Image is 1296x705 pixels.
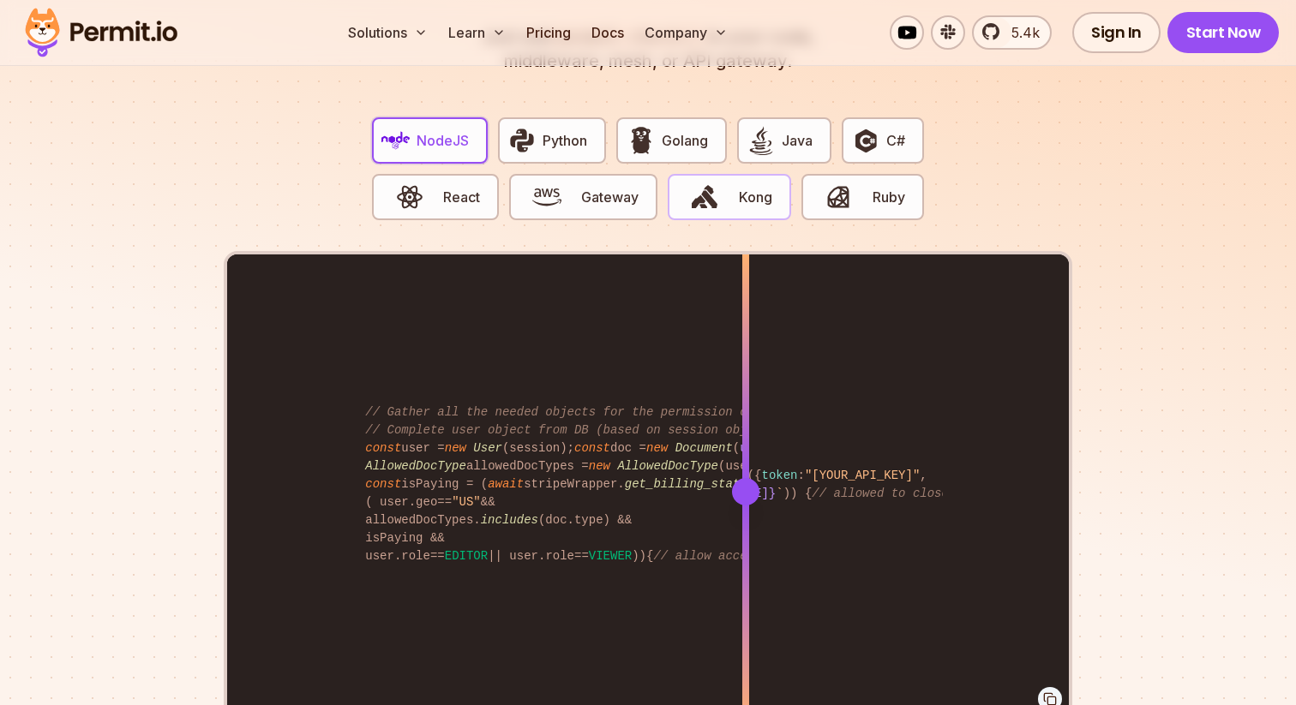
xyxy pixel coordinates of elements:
[519,15,578,50] a: Pricing
[1001,22,1040,43] span: 5.4k
[417,130,469,151] span: NodeJS
[381,126,411,155] img: NodeJS
[488,477,524,491] span: await
[545,549,574,563] span: role
[543,130,587,151] span: Python
[675,441,733,455] span: Document
[473,441,502,455] span: User
[532,182,561,212] img: Gateway
[353,390,942,579] code: user = (session); doc = ( , , session. ); allowedDocTypes = (user. ); isPaying = ( stripeWrapper....
[585,15,631,50] a: Docs
[646,441,668,455] span: new
[761,469,797,482] span: token
[365,405,776,419] span: // Gather all the needed objects for the permission check
[739,187,772,207] span: Kong
[395,182,424,212] img: React
[365,441,401,455] span: const
[589,549,632,563] span: VIEWER
[690,182,719,212] img: Kong
[627,126,656,155] img: Golang
[625,477,754,491] span: get_billing_status
[740,441,805,455] span: undefined
[574,441,610,455] span: const
[1167,12,1280,53] a: Start Now
[638,15,735,50] button: Company
[662,130,708,151] span: Golang
[365,459,466,473] span: AllowedDocType
[401,549,430,563] span: role
[481,513,538,527] span: includes
[17,3,185,62] img: Permit logo
[452,495,481,509] span: "US"
[805,469,920,482] span: "[YOUR_API_KEY]"
[873,187,905,207] span: Ruby
[824,182,853,212] img: Ruby
[443,187,480,207] span: React
[365,477,401,491] span: const
[589,459,610,473] span: new
[416,495,437,509] span: geo
[341,15,435,50] button: Solutions
[617,459,718,473] span: AllowedDocType
[574,513,603,527] span: type
[445,549,488,563] span: EDITOR
[972,15,1052,50] a: 5.4k
[782,130,813,151] span: Java
[812,487,992,500] span: // allowed to close issue
[653,549,761,563] span: // allow access
[851,126,880,155] img: C#
[747,126,776,155] img: Java
[507,126,537,155] img: Python
[886,130,905,151] span: C#
[445,441,466,455] span: new
[365,423,934,437] span: // Complete user object from DB (based on session object, only 3 DB queries...)
[1072,12,1161,53] a: Sign In
[581,187,639,207] span: Gateway
[441,15,513,50] button: Learn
